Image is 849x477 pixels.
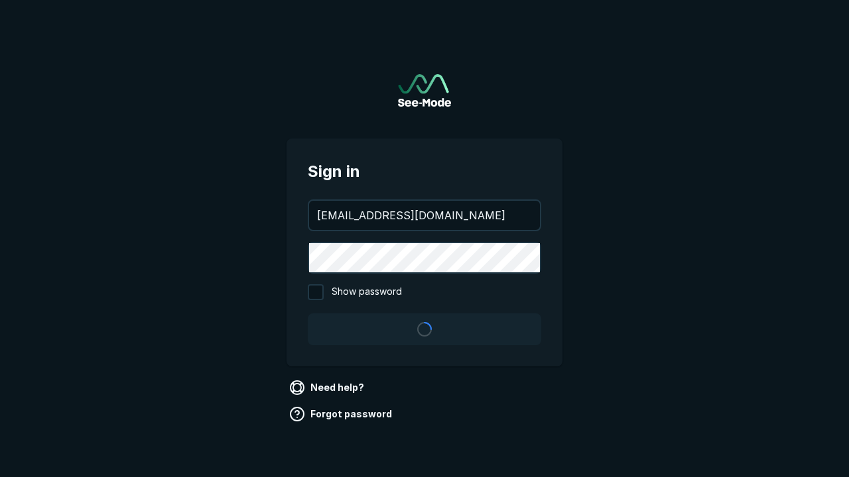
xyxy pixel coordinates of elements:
input: your@email.com [309,201,540,230]
a: Go to sign in [398,74,451,107]
a: Need help? [287,377,369,398]
span: Show password [332,284,402,300]
span: Sign in [308,160,541,184]
img: See-Mode Logo [398,74,451,107]
a: Forgot password [287,403,397,425]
